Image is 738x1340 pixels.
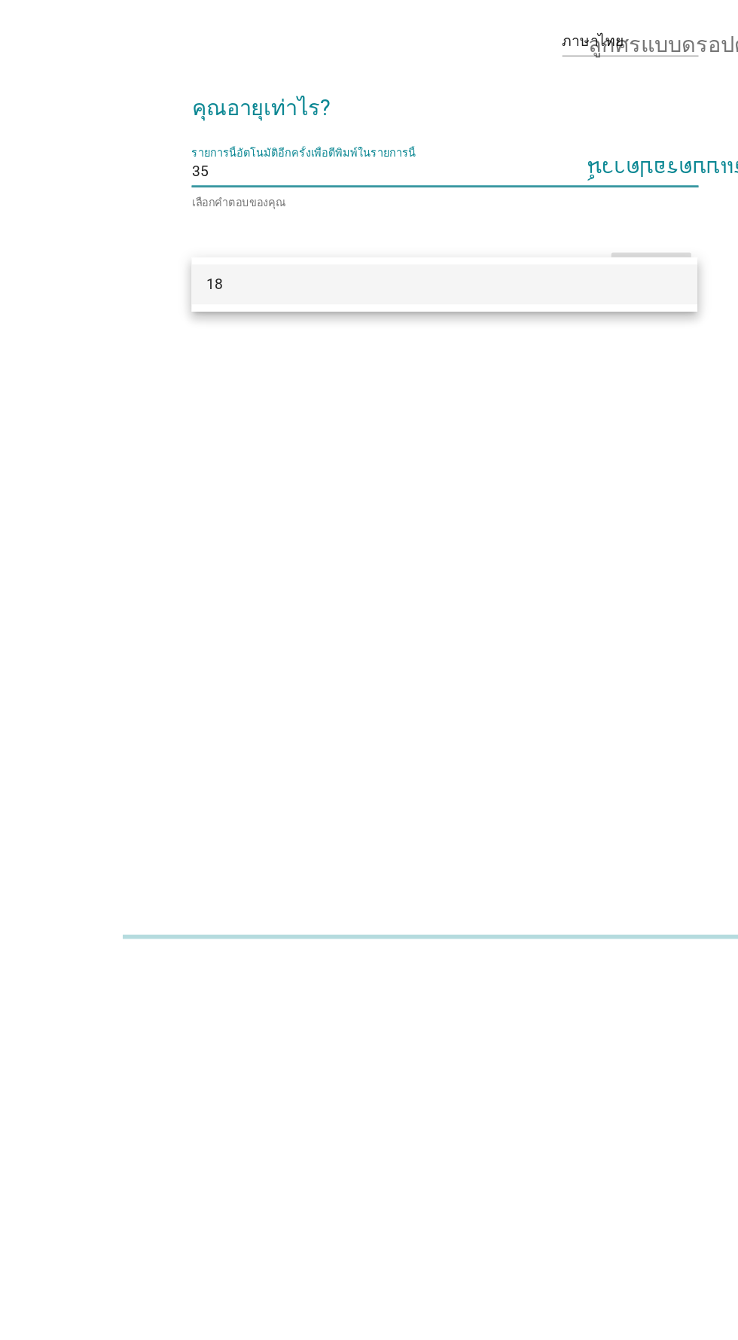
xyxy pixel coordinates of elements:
[159,708,236,718] font: เลือกคำตอบของคุณ
[159,675,557,699] input: รายการนี้อัตโนมัติอีกครั้งเพื่อตีพิมพ์ในรายการนี้
[159,624,273,645] font: คุณอายุเท่าไร?
[487,570,652,588] font: ลูกศรแบบดรอปดาวน์
[466,571,517,586] font: ภาษาไทย
[171,773,184,787] font: 18
[487,678,652,696] font: ลูกศรแบบดรอปดาวน์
